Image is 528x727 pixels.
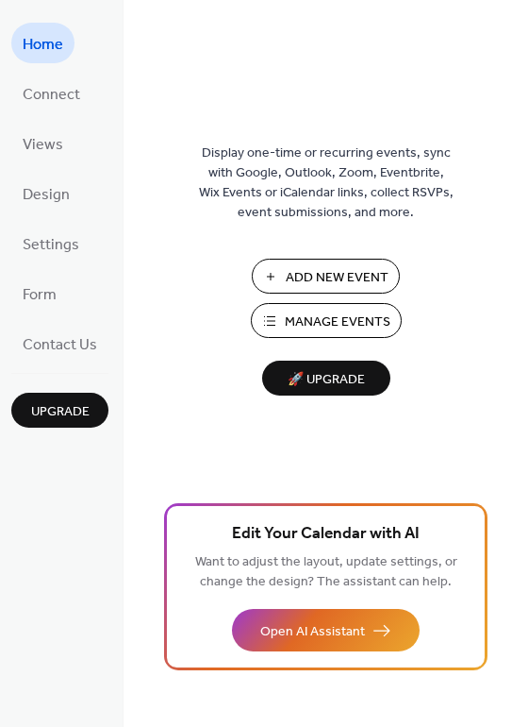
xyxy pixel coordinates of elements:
[23,280,57,310] span: Form
[11,323,108,363] a: Contact Us
[232,521,420,548] span: Edit Your Calendar with AI
[252,259,400,294] button: Add New Event
[285,313,390,332] span: Manage Events
[11,273,68,313] a: Form
[23,180,70,210] span: Design
[286,268,388,288] span: Add New Event
[23,330,97,360] span: Contact Us
[11,23,74,63] a: Home
[23,130,63,160] span: Views
[199,144,454,223] span: Display one-time or recurring events, sync with Google, Outlook, Zoom, Eventbrite, Wix Events or ...
[11,223,91,263] a: Settings
[251,303,402,338] button: Manage Events
[23,230,79,260] span: Settings
[11,173,81,213] a: Design
[11,393,108,428] button: Upgrade
[31,402,90,422] span: Upgrade
[260,622,365,642] span: Open AI Assistant
[11,123,74,163] a: Views
[23,30,63,59] span: Home
[195,549,457,595] span: Want to adjust the layout, update settings, or change the design? The assistant can help.
[11,73,91,113] a: Connect
[262,361,390,396] button: 🚀 Upgrade
[273,367,379,393] span: 🚀 Upgrade
[23,80,80,110] span: Connect
[232,609,420,651] button: Open AI Assistant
